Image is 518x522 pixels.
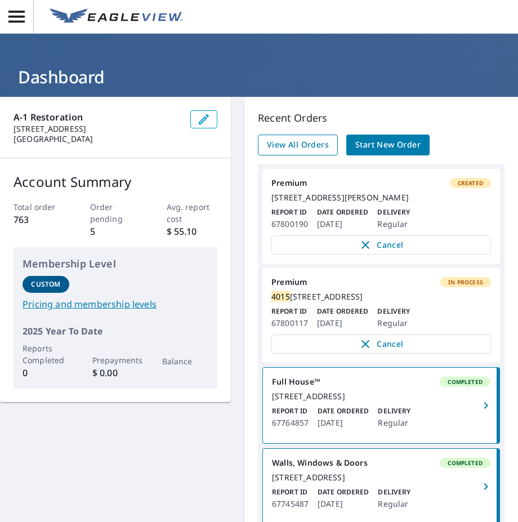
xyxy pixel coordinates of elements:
[167,201,218,225] p: Avg. report cost
[262,169,500,264] a: PremiumCreated[STREET_ADDRESS][PERSON_NAME]Report ID67800190Date Ordered[DATE]DeliveryRegularCancel
[318,487,369,497] p: Date Ordered
[272,416,309,430] p: 67764857
[258,135,338,155] a: View All Orders
[317,316,368,330] p: [DATE]
[441,378,489,386] span: Completed
[272,377,490,387] div: Full House™
[451,179,490,187] span: Created
[14,110,181,124] p: A-1 Restoration
[346,135,430,155] a: Start New Order
[263,368,499,443] a: Full House™Completed[STREET_ADDRESS]Report ID67764857Date Ordered[DATE]DeliveryRegular
[272,472,490,483] div: [STREET_ADDRESS]
[377,207,410,217] p: Delivery
[271,207,308,217] p: Report ID
[441,278,490,286] span: In Process
[31,279,60,289] p: Custom
[272,497,309,511] p: 67745487
[271,316,308,330] p: 67800117
[378,497,410,511] p: Regular
[90,201,141,225] p: Order pending
[318,406,369,416] p: Date Ordered
[317,306,368,316] p: Date Ordered
[271,277,491,287] div: Premium
[23,297,208,311] a: Pricing and membership levels
[23,256,208,271] p: Membership Level
[271,193,491,203] div: [STREET_ADDRESS][PERSON_NAME]
[377,316,410,330] p: Regular
[377,217,410,231] p: Regular
[378,487,410,497] p: Delivery
[283,337,479,351] span: Cancel
[271,178,491,188] div: Premium
[262,268,500,363] a: PremiumIn Process4015[STREET_ADDRESS]Report ID67800117Date Ordered[DATE]DeliveryRegularCancel
[14,65,504,88] h1: Dashboard
[272,406,309,416] p: Report ID
[317,217,368,231] p: [DATE]
[318,497,369,511] p: [DATE]
[272,458,490,468] div: Walls, Windows & Doors
[271,217,308,231] p: 67800190
[355,138,421,152] span: Start New Order
[23,366,69,380] p: 0
[167,225,218,238] p: $ 55.10
[23,324,208,338] p: 2025 Year To Date
[14,124,181,134] p: [STREET_ADDRESS]
[14,201,65,213] p: Total order
[318,416,369,430] p: [DATE]
[271,235,491,255] button: Cancel
[271,291,290,302] mark: 4015
[267,138,329,152] span: View All Orders
[317,207,368,217] p: Date Ordered
[258,110,504,126] p: Recent Orders
[43,2,190,32] a: EV Logo
[14,134,181,144] p: [GEOGRAPHIC_DATA]
[272,391,490,401] div: [STREET_ADDRESS]
[50,8,183,25] img: EV Logo
[378,406,410,416] p: Delivery
[271,334,491,354] button: Cancel
[14,213,65,226] p: 763
[14,172,217,192] p: Account Summary
[162,355,209,367] p: Balance
[23,342,69,366] p: Reports Completed
[272,487,309,497] p: Report ID
[378,416,410,430] p: Regular
[283,238,479,252] span: Cancel
[271,292,491,302] div: [STREET_ADDRESS]
[90,225,141,238] p: 5
[271,306,308,316] p: Report ID
[377,306,410,316] p: Delivery
[92,366,139,380] p: $ 0.00
[92,354,139,366] p: Prepayments
[441,459,489,467] span: Completed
